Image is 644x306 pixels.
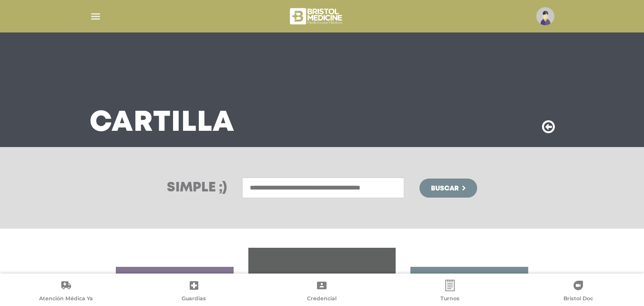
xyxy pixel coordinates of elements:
[2,280,130,304] a: Atención Médica Ya
[563,295,593,304] span: Bristol Doc
[536,7,554,25] img: profile-placeholder.svg
[130,280,258,304] a: Guardias
[182,295,206,304] span: Guardias
[90,11,102,22] img: Cober_menu-lines-white.svg
[307,295,337,304] span: Credencial
[90,111,235,136] h3: Cartilla
[514,280,642,304] a: Bristol Doc
[167,181,227,195] h3: Simple ;)
[258,280,386,304] a: Credencial
[440,295,460,304] span: Turnos
[288,5,345,28] img: bristol-medicine-blanco.png
[39,295,93,304] span: Atención Médica Ya
[431,185,459,192] span: Buscar
[419,179,477,198] button: Buscar
[386,280,514,304] a: Turnos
